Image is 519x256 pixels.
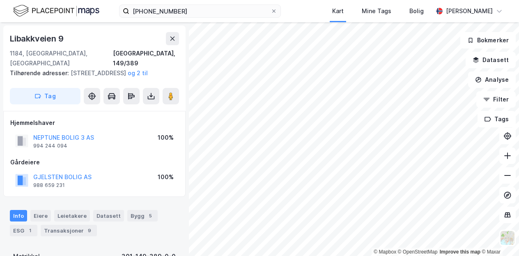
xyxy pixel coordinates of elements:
[440,249,480,255] a: Improve this map
[26,226,34,235] div: 1
[30,210,51,221] div: Eiere
[85,226,94,235] div: 9
[409,6,424,16] div: Bolig
[460,32,516,48] button: Bokmerker
[398,249,438,255] a: OpenStreetMap
[478,111,516,127] button: Tags
[93,210,124,221] div: Datasett
[33,182,65,189] div: 988 659 231
[10,118,179,128] div: Hjemmelshaver
[129,5,271,17] input: Søk på adresse, matrikkel, gårdeiere, leietakere eller personer
[158,133,174,143] div: 100%
[146,212,154,220] div: 5
[13,4,99,18] img: logo.f888ab2527a4732fd821a326f86c7f29.svg
[468,71,516,88] button: Analyse
[10,157,179,167] div: Gårdeiere
[33,143,67,149] div: 994 244 094
[446,6,493,16] div: [PERSON_NAME]
[41,225,97,236] div: Transaksjoner
[113,48,179,68] div: [GEOGRAPHIC_DATA], 149/389
[332,6,344,16] div: Kart
[10,68,172,78] div: [STREET_ADDRESS]
[10,88,80,104] button: Tag
[476,91,516,108] button: Filter
[10,69,71,76] span: Tilhørende adresser:
[478,217,519,256] iframe: Chat Widget
[374,249,396,255] a: Mapbox
[10,48,113,68] div: 1184, [GEOGRAPHIC_DATA], [GEOGRAPHIC_DATA]
[10,32,65,45] div: Libakkveien 9
[466,52,516,68] button: Datasett
[158,172,174,182] div: 100%
[362,6,391,16] div: Mine Tags
[10,210,27,221] div: Info
[54,210,90,221] div: Leietakere
[10,225,37,236] div: ESG
[127,210,158,221] div: Bygg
